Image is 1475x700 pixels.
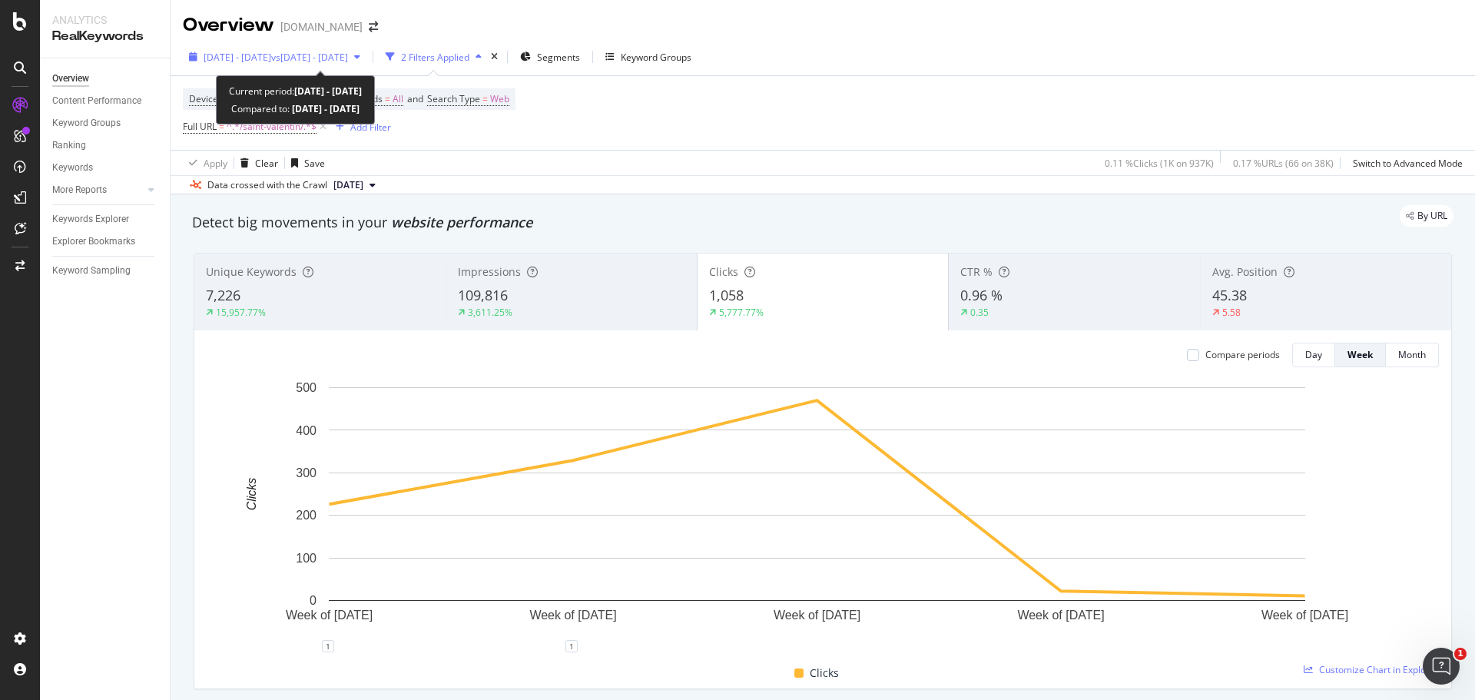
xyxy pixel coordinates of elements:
span: All [393,88,403,110]
div: Month [1398,348,1426,361]
div: 3,611.25% [468,306,512,319]
div: 2 Filters Applied [401,51,469,64]
div: 15,957.77% [216,306,266,319]
button: Apply [183,151,227,175]
button: [DATE] - [DATE]vs[DATE] - [DATE] [183,45,366,69]
div: Add Filter [350,121,391,134]
a: Keyword Groups [52,115,159,131]
text: 0 [310,594,317,607]
span: 2025 Feb. 23rd [333,178,363,192]
span: = [219,120,224,133]
span: Clicks [810,664,839,682]
button: [DATE] [327,176,382,194]
div: Keywords Explorer [52,211,129,227]
span: By URL [1417,211,1447,221]
span: Avg. Position [1212,264,1278,279]
text: 300 [296,466,317,479]
div: Current period: [229,82,362,100]
b: [DATE] - [DATE] [290,102,360,115]
button: Segments [514,45,586,69]
div: Save [304,157,325,170]
text: 500 [296,381,317,394]
div: Explorer Bookmarks [52,234,135,250]
div: 1 [565,640,578,652]
a: Keywords [52,160,159,176]
div: 5.58 [1222,306,1241,319]
span: and [407,92,423,105]
span: 109,816 [458,286,508,304]
span: ^.*/saint-valentin/.*$ [227,116,317,138]
div: legacy label [1400,205,1453,227]
button: Switch to Advanced Mode [1347,151,1463,175]
text: 200 [296,509,317,522]
div: Keyword Groups [621,51,691,64]
div: Week [1347,348,1373,361]
div: times [488,49,501,65]
iframe: Intercom live chat [1423,648,1460,685]
span: Customize Chart in Explorer [1319,663,1439,676]
div: 5,777.77% [719,306,764,319]
button: Clear [234,151,278,175]
span: Segments [537,51,580,64]
div: More Reports [52,182,107,198]
text: Week of [DATE] [286,609,373,622]
span: Device [189,92,218,105]
div: arrow-right-arrow-left [369,22,378,32]
div: 0.11 % Clicks ( 1K on 937K ) [1105,157,1214,170]
a: Ranking [52,138,159,154]
div: Apply [204,157,227,170]
svg: A chart. [207,380,1427,646]
a: Explorer Bookmarks [52,234,159,250]
a: Keyword Sampling [52,263,159,279]
div: Overview [52,71,89,87]
div: 0.17 % URLs ( 66 on 38K ) [1233,157,1334,170]
div: Clear [255,157,278,170]
span: 7,226 [206,286,240,304]
text: 100 [296,552,317,565]
span: 0.96 % [960,286,1003,304]
div: 0.35 [970,306,989,319]
text: Week of [DATE] [1017,609,1104,622]
a: Content Performance [52,93,159,109]
button: Month [1386,343,1439,367]
span: Unique Keywords [206,264,297,279]
text: 400 [296,423,317,436]
div: Overview [183,12,274,38]
span: CTR % [960,264,993,279]
div: Switch to Advanced Mode [1353,157,1463,170]
span: 1,058 [709,286,744,304]
button: Keyword Groups [599,45,698,69]
button: Add Filter [330,118,391,136]
text: Week of [DATE] [529,609,616,622]
div: 1 [322,640,334,652]
button: Day [1292,343,1335,367]
button: 2 Filters Applied [380,45,488,69]
div: Analytics [52,12,157,28]
div: Compared to: [231,100,360,118]
span: = [385,92,390,105]
text: Week of [DATE] [774,609,860,622]
div: Day [1305,348,1322,361]
a: Overview [52,71,159,87]
div: Content Performance [52,93,141,109]
button: Week [1335,343,1386,367]
span: Web [490,88,509,110]
span: Impressions [458,264,521,279]
div: Compare periods [1205,348,1280,361]
div: Keyword Groups [52,115,121,131]
span: 1 [1454,648,1467,660]
b: [DATE] - [DATE] [294,85,362,98]
a: Customize Chart in Explorer [1304,663,1439,676]
span: Clicks [709,264,738,279]
span: = [482,92,488,105]
text: Week of [DATE] [1261,609,1348,622]
text: Clicks [245,478,258,511]
span: vs [DATE] - [DATE] [271,51,348,64]
button: Save [285,151,325,175]
div: Ranking [52,138,86,154]
a: More Reports [52,182,144,198]
div: [DOMAIN_NAME] [280,19,363,35]
div: Keyword Sampling [52,263,131,279]
span: [DATE] - [DATE] [204,51,271,64]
